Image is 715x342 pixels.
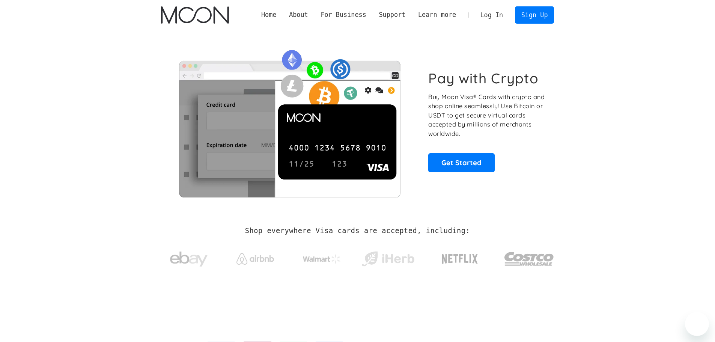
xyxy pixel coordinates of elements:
div: About [283,10,314,20]
div: Learn more [418,10,456,20]
img: ebay [170,247,208,271]
h2: Shop everywhere Visa cards are accepted, including: [245,227,470,235]
a: Log In [474,7,509,23]
iframe: Кнопка запуска окна обмена сообщениями [685,312,709,336]
div: For Business [315,10,373,20]
div: Support [379,10,405,20]
img: Moon Cards let you spend your crypto anywhere Visa is accepted. [161,45,418,197]
img: Netflix [441,250,479,268]
img: iHerb [360,249,416,269]
img: Moon Logo [161,6,229,24]
a: Get Started [428,153,495,172]
div: Learn more [412,10,462,20]
h1: Pay with Crypto [428,70,539,87]
img: Costco [504,245,554,273]
a: Home [255,10,283,20]
img: Walmart [303,255,340,264]
img: Airbnb [236,253,274,265]
a: Costco [504,237,554,277]
a: home [161,6,229,24]
p: Buy Moon Visa® Cards with crypto and shop online seamlessly! Use Bitcoin or USDT to get secure vi... [428,92,546,139]
div: For Business [321,10,366,20]
a: Sign Up [515,6,554,23]
div: Support [373,10,412,20]
a: iHerb [360,242,416,273]
a: Netflix [426,242,494,272]
a: Airbnb [227,246,283,268]
a: ebay [161,240,217,275]
div: About [289,10,308,20]
a: Walmart [294,247,349,267]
